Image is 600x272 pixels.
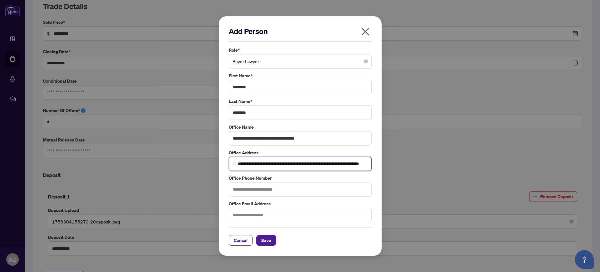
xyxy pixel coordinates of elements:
[234,235,248,245] span: Cancel
[575,250,594,269] button: Open asap
[232,55,368,67] span: Buyer Lawyer
[364,59,368,63] span: close-circle
[229,175,372,182] label: Office Phone Number
[229,98,372,105] label: Last Name
[360,27,370,37] span: close
[229,47,372,54] label: Role
[229,72,372,79] label: First Name
[261,235,271,245] span: Save
[229,26,372,36] h2: Add Person
[229,149,372,156] label: Office Address
[233,162,237,166] img: search_icon
[256,235,276,246] button: Save
[229,200,372,207] label: Office Email Address
[229,124,372,131] label: Office Name
[229,235,253,246] button: Cancel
